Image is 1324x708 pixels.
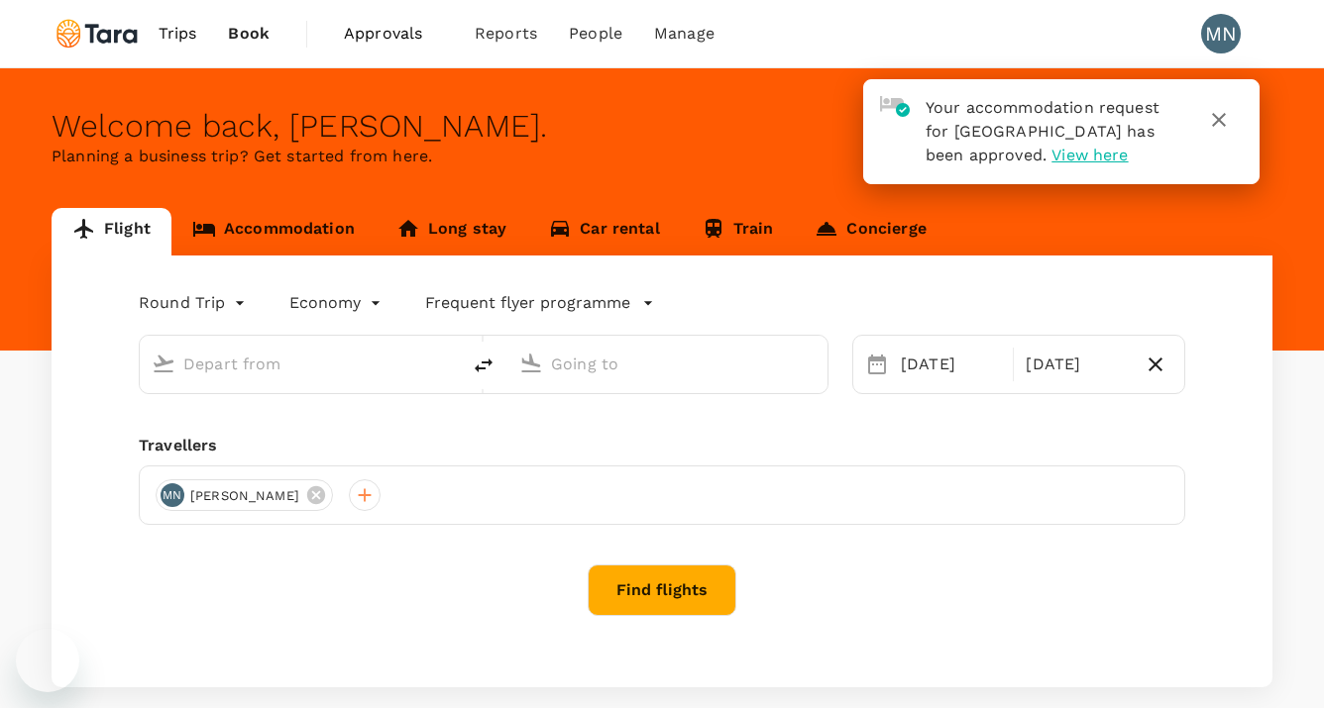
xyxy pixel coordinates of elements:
button: Open [446,361,450,365]
div: Travellers [139,434,1185,457]
a: Concierge [794,208,946,255]
a: Long stay [376,208,527,255]
p: Planning a business trip? Get started from here. [52,145,1272,168]
a: Flight [52,208,171,255]
div: MN [1201,14,1241,53]
input: Going to [551,349,786,379]
span: Book [228,22,270,46]
button: Find flights [588,564,736,616]
div: [DATE] [893,345,1009,384]
div: Round Trip [139,287,250,319]
div: Welcome back , [PERSON_NAME] . [52,108,1272,145]
a: Accommodation [171,208,376,255]
span: Manage [654,22,715,46]
button: delete [460,342,507,389]
span: People [569,22,622,46]
span: Approvals [344,22,443,46]
button: Frequent flyer programme [425,291,654,315]
div: Economy [289,287,386,319]
img: hotel-approved [880,96,910,117]
span: Reports [475,22,537,46]
input: Depart from [183,349,418,379]
div: MN[PERSON_NAME] [156,479,333,511]
p: Frequent flyer programme [425,291,630,315]
a: Train [681,208,795,255]
a: Car rental [527,208,681,255]
div: MN [161,483,184,507]
div: [DATE] [1018,345,1134,384]
img: Tara Climate Ltd [52,12,143,55]
span: [PERSON_NAME] [178,486,311,506]
iframe: Button to launch messaging window [16,629,79,692]
span: Trips [159,22,197,46]
span: View here [1051,146,1128,164]
button: Open [814,361,818,365]
span: Your accommodation request for [GEOGRAPHIC_DATA] has been approved. [926,98,1159,164]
